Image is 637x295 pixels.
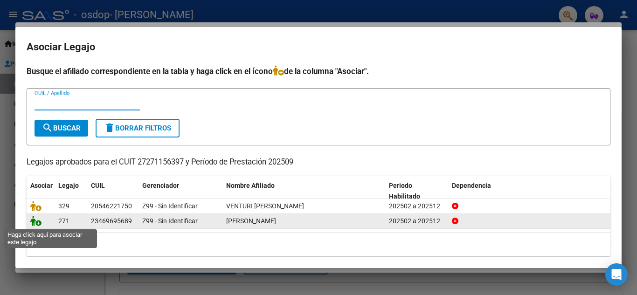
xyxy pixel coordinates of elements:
span: Z99 - Sin Identificar [142,202,198,210]
p: Legajos aprobados para el CUIT 27271156397 y Período de Prestación 202509 [27,157,610,168]
div: 202502 a 202512 [389,201,444,212]
div: 202502 a 202512 [389,216,444,226]
h4: Busque el afiliado correspondiente en la tabla y haga click en el ícono de la columna "Asociar". [27,65,610,77]
span: 271 [58,217,69,225]
span: CUIL [91,182,105,189]
span: Asociar [30,182,53,189]
datatable-header-cell: Dependencia [448,176,611,206]
datatable-header-cell: CUIL [87,176,138,206]
datatable-header-cell: Asociar [27,176,55,206]
span: Periodo Habilitado [389,182,420,200]
span: Borrar Filtros [104,124,171,132]
div: 2 registros [27,233,610,256]
span: VENTURI LEONARDO MATIAS [226,202,304,210]
span: Z99 - Sin Identificar [142,217,198,225]
button: Buscar [35,120,88,137]
span: Legajo [58,182,79,189]
span: Nombre Afiliado [226,182,275,189]
span: Dependencia [452,182,491,189]
mat-icon: search [42,122,53,133]
datatable-header-cell: Periodo Habilitado [385,176,448,206]
button: Borrar Filtros [96,119,180,137]
span: 329 [58,202,69,210]
datatable-header-cell: Nombre Afiliado [222,176,385,206]
mat-icon: delete [104,122,115,133]
datatable-header-cell: Gerenciador [138,176,222,206]
span: Buscar [42,124,81,132]
span: Gerenciador [142,182,179,189]
div: Open Intercom Messenger [605,263,628,286]
datatable-header-cell: Legajo [55,176,87,206]
div: 23469695689 [91,216,132,226]
h2: Asociar Legajo [27,38,610,56]
span: GIULIANTE MATIAS RAFAEL [226,217,276,225]
div: 20546221750 [91,201,132,212]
